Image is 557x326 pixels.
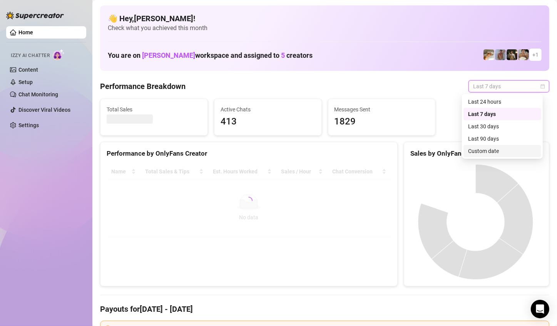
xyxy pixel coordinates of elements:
[518,49,529,60] img: Aussieboy_jfree
[221,114,315,129] span: 413
[18,67,38,73] a: Content
[463,145,541,157] div: Custom date
[221,105,315,114] span: Active Chats
[495,49,506,60] img: Joey
[18,29,33,35] a: Home
[468,97,537,106] div: Last 24 hours
[107,148,391,159] div: Performance by OnlyFans Creator
[335,114,429,129] span: 1829
[142,51,195,59] span: [PERSON_NAME]
[11,52,50,59] span: Izzy AI Chatter
[18,122,39,128] a: Settings
[6,12,64,19] img: logo-BBDzfeDw.svg
[18,79,33,85] a: Setup
[18,107,70,113] a: Discover Viral Videos
[483,49,494,60] img: Zac
[468,134,537,143] div: Last 90 days
[468,110,537,118] div: Last 7 days
[335,105,429,114] span: Messages Sent
[18,91,58,97] a: Chat Monitoring
[540,84,545,89] span: calendar
[468,147,537,155] div: Custom date
[463,108,541,120] div: Last 7 days
[108,51,313,60] h1: You are on workspace and assigned to creators
[468,122,537,131] div: Last 30 days
[100,304,549,314] h4: Payouts for [DATE] - [DATE]
[244,197,253,205] span: loading
[463,133,541,145] div: Last 90 days
[532,50,539,59] span: + 1
[108,24,542,32] span: Check what you achieved this month
[53,49,65,60] img: AI Chatter
[473,81,545,92] span: Last 7 days
[410,148,543,159] div: Sales by OnlyFans Creator
[507,49,517,60] img: Tony
[531,300,549,318] div: Open Intercom Messenger
[463,96,541,108] div: Last 24 hours
[108,13,542,24] h4: 👋 Hey, [PERSON_NAME] !
[107,105,201,114] span: Total Sales
[463,120,541,133] div: Last 30 days
[281,51,285,59] span: 5
[100,81,186,92] h4: Performance Breakdown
